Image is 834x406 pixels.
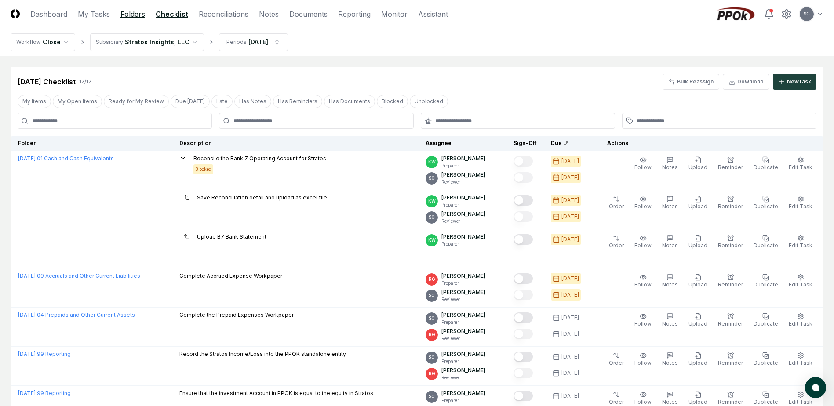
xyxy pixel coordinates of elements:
[787,350,814,369] button: Edit Task
[688,359,707,366] span: Upload
[441,210,485,218] p: [PERSON_NAME]
[514,234,533,245] button: Mark complete
[634,399,652,405] span: Follow
[514,329,533,339] button: Mark complete
[18,155,114,162] a: [DATE]:01 Cash and Cash Equivalents
[688,242,707,249] span: Upload
[561,392,579,400] div: [DATE]
[18,351,71,357] a: [DATE]:99 Reporting
[248,37,268,47] div: [DATE]
[324,95,375,108] button: Has Documents
[660,155,680,173] button: Notes
[660,311,680,330] button: Notes
[799,6,815,22] button: SC
[197,233,266,241] p: Upload B7 Bank Statement
[11,136,173,151] th: Folder
[787,194,814,212] button: Edit Task
[18,155,37,162] span: [DATE] :
[660,194,680,212] button: Notes
[441,202,485,208] p: Preparer
[688,399,707,405] span: Upload
[789,320,812,327] span: Edit Task
[514,352,533,362] button: Mark complete
[18,272,37,279] span: [DATE] :
[18,390,71,396] a: [DATE]:99 Reporting
[805,377,826,398] button: atlas-launcher
[789,359,812,366] span: Edit Task
[551,139,586,147] div: Due
[419,136,506,151] th: Assignee
[179,389,373,397] p: Ensure that the investment Account in PPOK is equal to the equity in Stratos
[441,194,485,202] p: [PERSON_NAME]
[718,281,743,288] span: Reminder
[787,233,814,251] button: Edit Task
[716,194,745,212] button: Reminder
[441,311,485,319] p: [PERSON_NAME]
[634,164,652,170] span: Follow
[429,292,435,299] span: SC
[18,272,140,279] a: [DATE]:09 Accruals and Other Current Liabilities
[441,319,485,326] p: Preparer
[441,389,485,397] p: [PERSON_NAME]
[11,9,20,18] img: Logo
[634,242,652,249] span: Follow
[607,194,626,212] button: Order
[18,390,37,396] span: [DATE] :
[429,331,435,338] span: RG
[96,38,123,46] div: Subsidiary
[179,350,346,358] p: Record the Stratos Income/Loss into the PPOK standalone entity
[514,290,533,300] button: Mark complete
[716,350,745,369] button: Reminder
[688,203,707,210] span: Upload
[104,95,169,108] button: Ready for My Review
[687,233,709,251] button: Upload
[429,175,435,181] span: SC
[663,74,719,90] button: Bulk Reassign
[441,366,485,374] p: [PERSON_NAME]
[718,320,743,327] span: Reminder
[429,370,435,377] span: RG
[441,241,485,247] p: Preparer
[18,76,76,87] div: [DATE] Checklist
[752,194,780,212] button: Duplicate
[30,9,67,19] a: Dashboard
[211,95,233,108] button: Late
[514,172,533,183] button: Mark complete
[193,155,326,163] p: Reconcile the Bank 7 Operating Account for Stratos
[687,155,709,173] button: Upload
[787,78,811,86] div: New Task
[634,320,652,327] span: Follow
[754,242,778,249] span: Duplicate
[561,314,579,322] div: [DATE]
[172,136,419,151] th: Description
[273,95,322,108] button: Has Reminders
[687,194,709,212] button: Upload
[441,358,485,365] p: Preparer
[441,233,485,241] p: [PERSON_NAME]
[662,242,678,249] span: Notes
[660,233,680,251] button: Notes
[718,359,743,366] span: Reminder
[789,242,812,249] span: Edit Task
[418,9,448,19] a: Assistant
[752,272,780,290] button: Duplicate
[662,203,678,210] span: Notes
[514,195,533,206] button: Mark complete
[514,391,533,401] button: Mark complete
[514,312,533,323] button: Mark complete
[773,74,816,90] button: NewTask
[219,33,288,51] button: Periods[DATE]
[561,196,579,204] div: [DATE]
[633,272,653,290] button: Follow
[259,9,279,19] a: Notes
[561,275,579,283] div: [DATE]
[714,7,757,21] img: PPOk logo
[381,9,408,19] a: Monitor
[754,164,778,170] span: Duplicate
[514,156,533,167] button: Mark complete
[754,203,778,210] span: Duplicate
[156,9,188,19] a: Checklist
[752,155,780,173] button: Duplicate
[718,242,743,249] span: Reminder
[688,164,707,170] span: Upload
